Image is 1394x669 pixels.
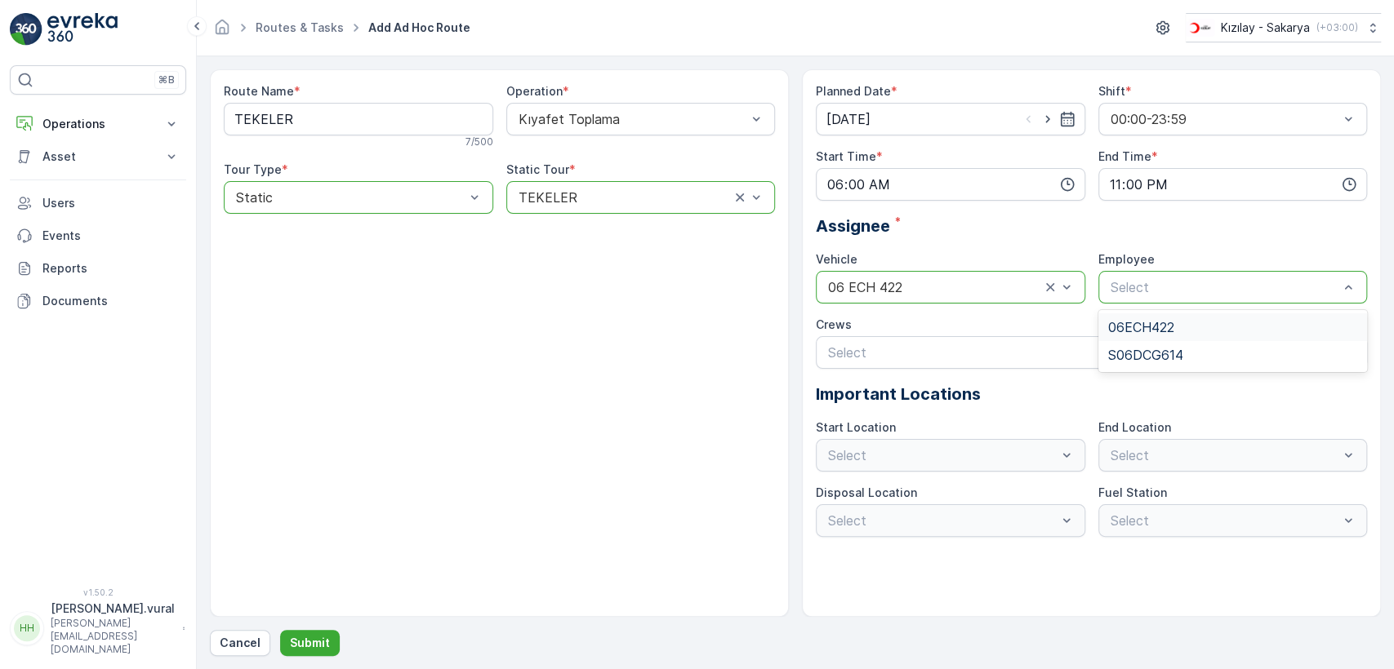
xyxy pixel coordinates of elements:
[213,24,231,38] a: Homepage
[42,228,180,244] p: Events
[10,140,186,173] button: Asset
[10,219,186,252] a: Events
[10,600,186,656] button: HH[PERSON_NAME].vural[PERSON_NAME][EMAIL_ADDRESS][DOMAIN_NAME]
[51,600,175,617] p: [PERSON_NAME].vural
[506,162,569,176] label: Static Tour
[816,252,857,266] label: Vehicle
[828,343,1338,362] p: Select
[10,187,186,219] a: Users
[10,108,186,140] button: Operations
[816,214,890,238] span: Assignee
[1098,149,1151,163] label: End Time
[1111,277,1339,297] p: Select
[158,73,175,86] p: ⌘B
[224,162,282,176] label: Tour Type
[816,382,1367,406] p: Important Locations
[10,285,186,317] a: Documents
[1098,485,1167,499] label: Fuel Station
[42,116,154,132] p: Operations
[220,635,261,651] p: Cancel
[10,13,42,46] img: logo
[51,617,175,656] p: [PERSON_NAME][EMAIL_ADDRESS][DOMAIN_NAME]
[1186,19,1214,37] img: k%C4%B1z%C4%B1lay_DTAvauz.png
[42,195,180,211] p: Users
[42,148,154,165] p: Asset
[816,84,891,98] label: Planned Date
[816,485,917,499] label: Disposal Location
[47,13,118,46] img: logo_light-DOdMpM7g.png
[42,260,180,277] p: Reports
[1316,21,1358,34] p: ( +03:00 )
[816,149,876,163] label: Start Time
[1186,13,1381,42] button: Kızılay - Sakarya(+03:00)
[365,20,474,36] span: Add Ad Hoc Route
[14,615,40,641] div: HH
[1098,84,1125,98] label: Shift
[10,252,186,285] a: Reports
[280,630,340,656] button: Submit
[816,103,1085,135] input: dd/mm/yyyy
[1098,252,1155,266] label: Employee
[1108,348,1183,362] span: S06DCG614
[1221,20,1310,36] p: Kızılay - Sakarya
[290,635,330,651] p: Submit
[465,135,493,148] p: 7 / 500
[816,317,852,331] label: Crews
[256,20,344,34] a: Routes & Tasks
[1108,320,1174,334] span: 06ECH422
[210,630,270,656] button: Cancel
[1098,420,1171,434] label: End Location
[10,587,186,597] span: v 1.50.2
[224,84,294,98] label: Route Name
[816,420,896,434] label: Start Location
[42,293,180,309] p: Documents
[506,84,563,98] label: Operation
